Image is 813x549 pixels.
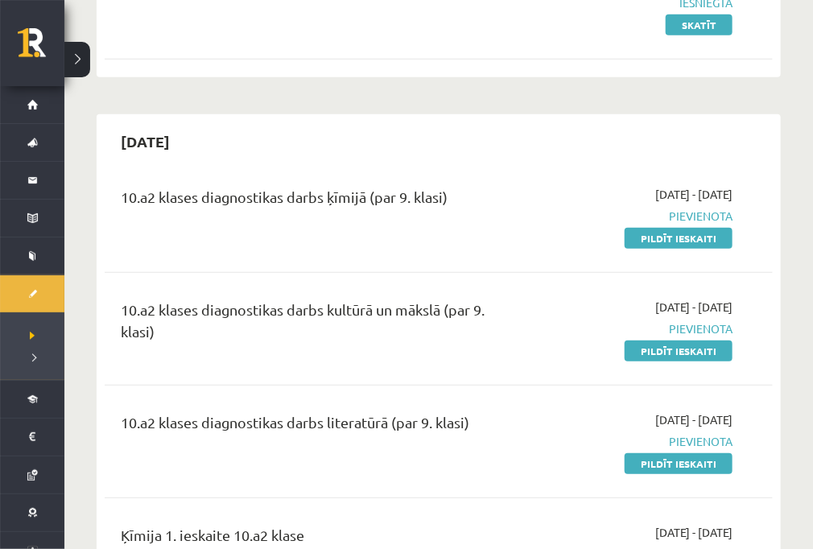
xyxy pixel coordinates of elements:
[545,433,733,450] span: Pievienota
[666,14,733,35] a: Skatīt
[625,228,733,249] a: Pildīt ieskaiti
[105,122,186,160] h2: [DATE]
[625,341,733,361] a: Pildīt ieskaiti
[655,186,733,203] span: [DATE] - [DATE]
[121,299,521,350] div: 10.a2 klases diagnostikas darbs kultūrā un mākslā (par 9. klasi)
[655,299,733,316] span: [DATE] - [DATE]
[545,208,733,225] span: Pievienota
[655,411,733,428] span: [DATE] - [DATE]
[121,411,521,441] div: 10.a2 klases diagnostikas darbs literatūrā (par 9. klasi)
[655,524,733,541] span: [DATE] - [DATE]
[121,186,521,216] div: 10.a2 klases diagnostikas darbs ķīmijā (par 9. klasi)
[545,320,733,337] span: Pievienota
[18,28,64,68] a: Rīgas 1. Tālmācības vidusskola
[625,453,733,474] a: Pildīt ieskaiti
